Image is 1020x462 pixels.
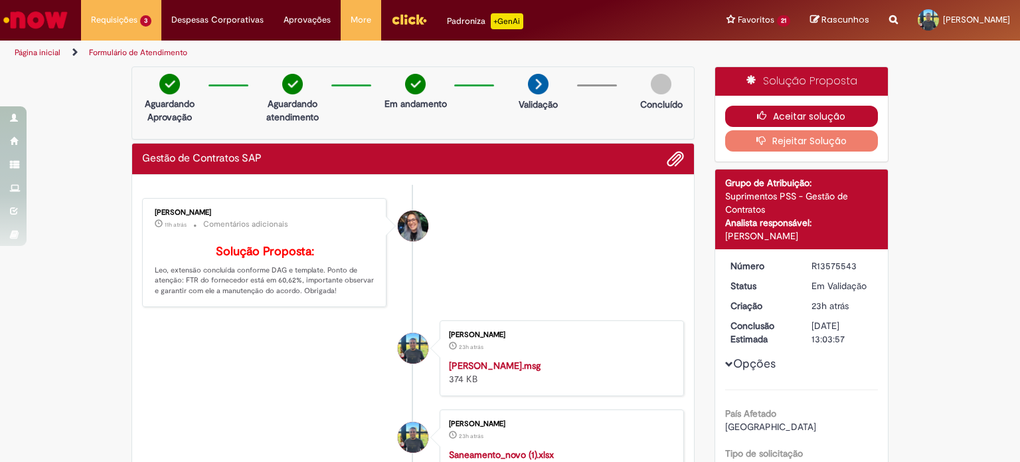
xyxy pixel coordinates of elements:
[715,67,889,96] div: Solução Proposta
[491,13,523,29] p: +GenAi
[459,432,483,440] span: 23h atrás
[721,279,802,292] dt: Status
[449,449,554,461] a: Saneamento_novo (1).xlsx
[140,15,151,27] span: 3
[165,221,187,229] span: 11h atrás
[459,432,483,440] time: 29/09/2025 10:03:45
[449,360,541,372] a: [PERSON_NAME].msg
[171,13,264,27] span: Despesas Corporativas
[640,98,683,111] p: Concluído
[777,15,790,27] span: 21
[165,221,187,229] time: 29/09/2025 22:33:35
[667,150,684,168] button: Adicionar anexos
[391,9,427,29] img: click_logo_yellow_360x200.png
[821,13,869,26] span: Rascunhos
[651,74,671,94] img: img-circle-grey.png
[725,421,816,433] span: [GEOGRAPHIC_DATA]
[725,229,879,243] div: [PERSON_NAME]
[725,106,879,127] button: Aceitar solução
[725,176,879,189] div: Grupo de Atribuição:
[398,422,428,453] div: Leonardo Cardoso
[943,14,1010,25] span: [PERSON_NAME]
[811,300,849,312] span: 23h atrás
[405,74,426,94] img: check-circle-green.png
[725,216,879,229] div: Analista responsável:
[142,153,262,165] h2: Gestão de Contratos SAP Histórico de tíquete
[91,13,137,27] span: Requisições
[725,407,776,419] b: País Afetado
[398,211,428,241] div: Ludmila Oliveira Tanabe
[384,97,447,110] p: Em andamento
[725,189,879,216] div: Suprimentos PSS - Gestão de Contratos
[89,47,187,58] a: Formulário de Atendimento
[811,279,873,292] div: Em Validação
[811,259,873,273] div: R13575543
[203,219,288,230] small: Comentários adicionais
[811,300,849,312] time: 29/09/2025 10:03:53
[449,331,670,339] div: [PERSON_NAME]
[159,74,180,94] img: check-circle-green.png
[155,209,376,217] div: [PERSON_NAME]
[449,359,670,386] div: 374 KB
[810,14,869,27] a: Rascunhos
[137,97,202,124] p: Aguardando Aprovação
[721,299,802,312] dt: Criação
[738,13,774,27] span: Favoritos
[725,447,803,459] b: Tipo de solicitação
[155,245,376,296] p: Leo, extensão concluída conforme DAG e template. Ponto de atenção: FTR do fornecedor está em 60,6...
[725,130,879,152] button: Rejeitar Solução
[721,319,802,346] dt: Conclusão Estimada
[721,259,802,273] dt: Número
[15,47,60,58] a: Página inicial
[284,13,331,27] span: Aprovações
[282,74,303,94] img: check-circle-green.png
[459,343,483,351] span: 23h atrás
[447,13,523,29] div: Padroniza
[519,98,558,111] p: Validação
[351,13,371,27] span: More
[1,7,70,33] img: ServiceNow
[398,333,428,364] div: Leonardo Cardoso
[216,244,314,259] b: Solução Proposta:
[811,319,873,346] div: [DATE] 13:03:57
[10,41,670,65] ul: Trilhas de página
[811,299,873,312] div: 29/09/2025 10:03:53
[528,74,549,94] img: arrow-next.png
[260,97,325,124] p: Aguardando atendimento
[459,343,483,351] time: 29/09/2025 10:03:51
[449,420,670,428] div: [PERSON_NAME]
